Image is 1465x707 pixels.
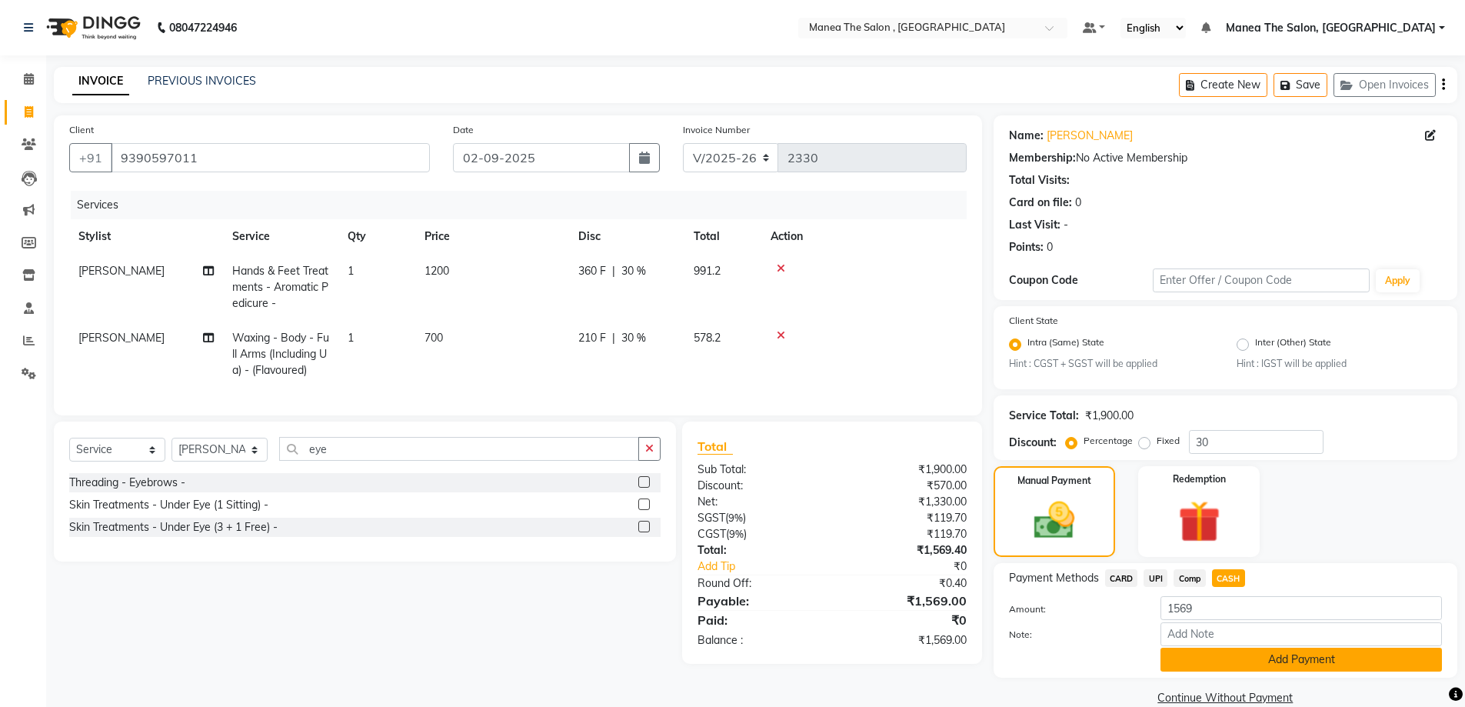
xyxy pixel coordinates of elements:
[1376,269,1420,292] button: Apply
[686,559,856,575] a: Add Tip
[1009,150,1442,166] div: No Active Membership
[832,575,978,592] div: ₹0.40
[832,611,978,629] div: ₹0
[997,628,1150,642] label: Note:
[683,123,750,137] label: Invoice Number
[832,510,978,526] div: ₹119.70
[686,575,832,592] div: Round Off:
[1153,268,1370,292] input: Enter Offer / Coupon Code
[1021,497,1087,544] img: _cash.svg
[612,330,615,346] span: |
[425,264,449,278] span: 1200
[686,592,832,610] div: Payable:
[832,592,978,610] div: ₹1,569.00
[232,331,329,377] span: Waxing - Body - Full Arms (Including Ua) - (Flavoured)
[686,611,832,629] div: Paid:
[338,219,415,254] th: Qty
[1009,195,1072,211] div: Card on file:
[832,478,978,494] div: ₹570.00
[1157,434,1180,448] label: Fixed
[1144,569,1167,587] span: UPI
[1226,20,1436,36] span: Manea The Salon, [GEOGRAPHIC_DATA]
[686,494,832,510] div: Net:
[1009,128,1044,144] div: Name:
[1173,472,1226,486] label: Redemption
[169,6,237,49] b: 08047224946
[1160,596,1442,620] input: Amount
[78,331,165,345] span: [PERSON_NAME]
[78,264,165,278] span: [PERSON_NAME]
[1047,239,1053,255] div: 0
[694,331,721,345] span: 578.2
[69,219,223,254] th: Stylist
[698,439,733,455] span: Total
[1009,172,1070,188] div: Total Visits:
[111,143,430,172] input: Search by Name/Mobile/Email/Code
[686,510,832,526] div: ( )
[1009,217,1060,233] div: Last Visit:
[728,512,743,524] span: 9%
[832,542,978,559] div: ₹1,569.40
[69,123,94,137] label: Client
[997,690,1454,706] a: Continue Without Payment
[684,219,761,254] th: Total
[698,511,725,525] span: SGST
[832,494,978,510] div: ₹1,330.00
[1009,570,1099,586] span: Payment Methods
[729,528,744,540] span: 9%
[686,526,832,542] div: ( )
[1237,357,1442,371] small: Hint : IGST will be applied
[453,123,474,137] label: Date
[223,219,338,254] th: Service
[1255,335,1331,354] label: Inter (Other) State
[72,68,129,95] a: INVOICE
[1160,622,1442,646] input: Add Note
[1274,73,1327,97] button: Save
[686,542,832,559] div: Total:
[832,462,978,478] div: ₹1,900.00
[612,263,615,279] span: |
[686,632,832,649] div: Balance :
[1017,474,1091,488] label: Manual Payment
[1165,495,1234,548] img: _gift.svg
[1064,217,1068,233] div: -
[1009,272,1154,288] div: Coupon Code
[832,526,978,542] div: ₹119.70
[69,519,278,535] div: Skin Treatments - Under Eye (3 + 1 Free) -
[1009,408,1079,424] div: Service Total:
[1084,434,1133,448] label: Percentage
[698,527,726,541] span: CGST
[1047,128,1133,144] a: [PERSON_NAME]
[621,330,646,346] span: 30 %
[39,6,145,49] img: logo
[425,331,443,345] span: 700
[1009,239,1044,255] div: Points:
[415,219,569,254] th: Price
[1009,150,1076,166] div: Membership:
[997,602,1150,616] label: Amount:
[1212,569,1245,587] span: CASH
[69,475,185,491] div: Threading - Eyebrows -
[1009,435,1057,451] div: Discount:
[569,219,684,254] th: Disc
[694,264,721,278] span: 991.2
[71,191,978,219] div: Services
[1027,335,1104,354] label: Intra (Same) State
[578,263,606,279] span: 360 F
[1160,648,1442,672] button: Add Payment
[69,497,268,513] div: Skin Treatments - Under Eye (1 Sitting) -
[1009,314,1058,328] label: Client State
[1179,73,1267,97] button: Create New
[686,462,832,478] div: Sub Total:
[1174,569,1206,587] span: Comp
[348,331,354,345] span: 1
[857,559,978,575] div: ₹0
[621,263,646,279] span: 30 %
[1085,408,1134,424] div: ₹1,900.00
[578,330,606,346] span: 210 F
[686,478,832,494] div: Discount:
[1333,73,1436,97] button: Open Invoices
[832,632,978,649] div: ₹1,569.00
[279,437,639,461] input: Search or Scan
[1075,195,1081,211] div: 0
